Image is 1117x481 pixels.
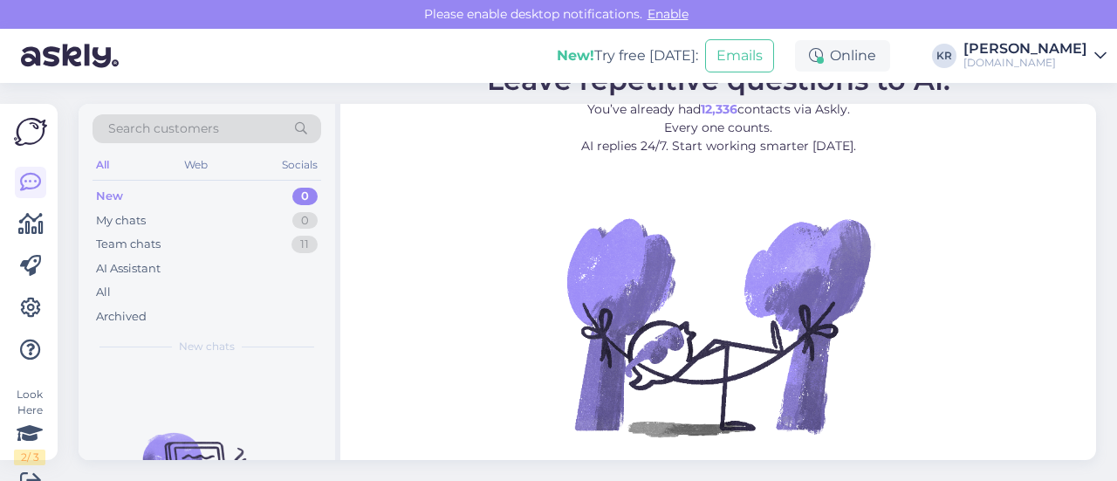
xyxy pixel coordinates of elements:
[14,450,45,465] div: 2 / 3
[278,154,321,176] div: Socials
[181,154,211,176] div: Web
[14,387,45,465] div: Look Here
[108,120,219,138] span: Search customers
[96,284,111,301] div: All
[487,100,950,155] p: You’ve already had contacts via Askly. Every one counts. AI replies 24/7. Start working smarter [...
[179,339,235,354] span: New chats
[93,154,113,176] div: All
[705,39,774,72] button: Emails
[292,212,318,230] div: 0
[963,42,1087,56] div: [PERSON_NAME]
[701,101,737,117] b: 12,336
[96,212,146,230] div: My chats
[14,118,47,146] img: Askly Logo
[795,40,890,72] div: Online
[96,308,147,326] div: Archived
[291,236,318,253] div: 11
[642,6,694,22] span: Enable
[292,188,318,205] div: 0
[963,42,1107,70] a: [PERSON_NAME][DOMAIN_NAME]
[963,56,1087,70] div: [DOMAIN_NAME]
[932,44,956,68] div: KR
[96,236,161,253] div: Team chats
[557,47,594,64] b: New!
[96,260,161,278] div: AI Assistant
[96,188,123,205] div: New
[557,45,698,66] div: Try free [DATE]:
